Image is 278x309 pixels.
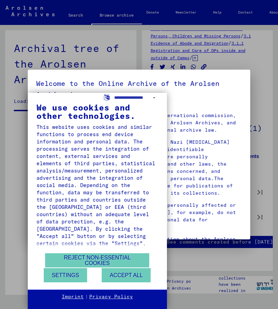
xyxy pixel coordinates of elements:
a: Imprint [62,293,84,300]
button: Settings [44,268,87,282]
div: We use cookies and other technologies. [36,103,158,120]
button: Reject non-essential cookies [45,253,149,267]
div: This website uses cookies and similar functions to process end device information and personal da... [36,123,158,283]
a: Privacy Policy [89,293,133,300]
button: Accept all [102,268,151,282]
